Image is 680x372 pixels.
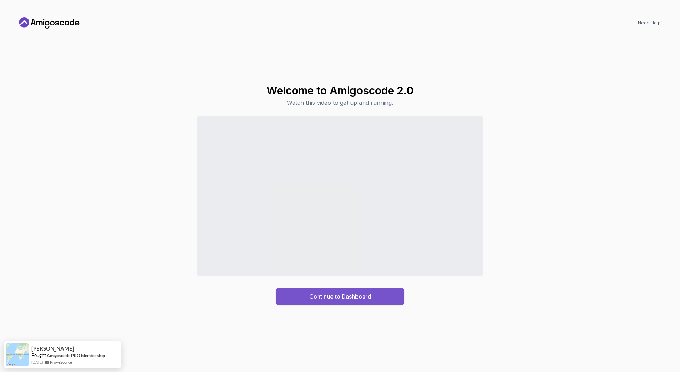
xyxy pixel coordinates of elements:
[50,359,72,365] a: ProveSource
[47,352,105,358] a: Amigoscode PRO Membership
[31,359,43,365] span: [DATE]
[266,98,414,107] p: Watch this video to get up and running.
[17,17,81,29] a: Home link
[309,292,371,301] div: Continue to Dashboard
[638,20,663,26] a: Need Help?
[276,288,404,305] button: Continue to Dashboard
[31,352,46,358] span: Bought
[6,343,29,366] img: provesource social proof notification image
[31,346,74,352] span: [PERSON_NAME]
[197,116,483,276] iframe: Sales Video
[266,84,414,97] h1: Welcome to Amigoscode 2.0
